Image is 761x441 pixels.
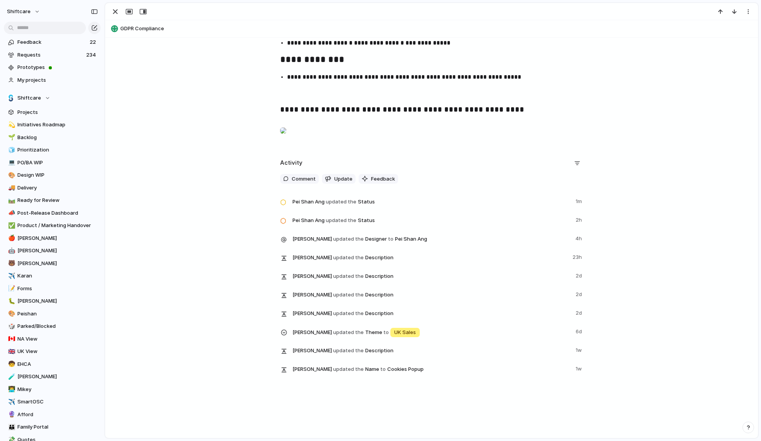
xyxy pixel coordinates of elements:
[576,363,583,373] span: 1w
[4,207,101,219] a: 📣Post-Release Dashboard
[7,184,15,192] button: 🚚
[17,322,98,330] span: Parked/Blocked
[388,235,393,243] span: to
[4,182,101,194] a: 🚚Delivery
[4,333,101,345] a: 🇨🇦NA View
[7,171,15,179] button: 🎨
[292,347,332,355] span: [PERSON_NAME]
[8,284,14,293] div: 📝
[326,198,356,206] span: updated the
[4,169,101,181] div: 🎨Design WIP
[4,409,101,420] a: 🔮Afford
[8,297,14,306] div: 🐛
[334,175,352,183] span: Update
[4,421,101,433] a: 👪Family Portal
[17,423,98,431] span: Family Portal
[3,5,44,18] button: shiftcare
[4,283,101,295] a: 📝Forms
[4,245,101,257] a: 🤖[PERSON_NAME]
[8,259,14,268] div: 🐻
[576,326,583,336] span: 6d
[4,384,101,395] a: 👨‍💻Mikey
[322,174,356,184] button: Update
[17,64,98,71] span: Prototypes
[7,398,15,406] button: ✈️
[4,92,101,104] button: Shiftcare
[380,365,386,373] span: to
[17,146,98,154] span: Prioritization
[8,133,14,142] div: 🌱
[575,233,583,243] span: 4h
[280,158,303,167] h2: Activity
[17,411,98,419] span: Afford
[8,171,14,180] div: 🎨
[8,398,14,407] div: ✈️
[4,220,101,231] div: ✅Product / Marketing Handover
[333,347,364,355] span: updated the
[7,272,15,280] button: ✈️
[17,121,98,129] span: Initiatives Roadmap
[8,410,14,419] div: 🔮
[333,310,364,317] span: updated the
[7,310,15,318] button: 🎨
[8,121,14,129] div: 💫
[576,215,583,224] span: 2h
[4,270,101,282] div: ✈️Karan
[17,234,98,242] span: [PERSON_NAME]
[109,22,754,35] button: GDPR Compliance
[8,385,14,394] div: 👨‍💻
[17,247,98,255] span: [PERSON_NAME]
[17,297,98,305] span: [PERSON_NAME]
[8,322,14,331] div: 🎲
[7,159,15,167] button: 💻
[7,134,15,141] button: 🌱
[17,184,98,192] span: Delivery
[576,270,583,280] span: 2d
[4,258,101,269] a: 🐻[PERSON_NAME]
[4,320,101,332] a: 🎲Parked/Blocked
[7,348,15,355] button: 🇬🇧
[4,157,101,169] div: 💻PO/BA WIP
[4,346,101,357] a: 🇬🇧UK View
[7,222,15,229] button: ✅
[17,109,98,116] span: Projects
[7,196,15,204] button: 🛤️
[8,246,14,255] div: 🤖
[292,272,332,280] span: [PERSON_NAME]
[292,175,316,183] span: Comment
[17,348,98,355] span: UK View
[292,365,332,373] span: [PERSON_NAME]
[333,329,364,336] span: updated the
[17,285,98,293] span: Forms
[4,371,101,382] a: 🧪[PERSON_NAME]
[573,252,583,261] span: 23h
[576,289,583,298] span: 2d
[4,358,101,370] a: 🧒EHCA
[371,175,395,183] span: Feedback
[17,134,98,141] span: Backlog
[7,121,15,129] button: 💫
[292,363,571,374] span: Name Cookies Popup
[576,308,583,317] span: 2d
[292,252,568,263] span: Description
[8,196,14,205] div: 🛤️
[292,196,571,207] span: Status
[8,372,14,381] div: 🧪
[333,235,364,243] span: updated the
[7,146,15,154] button: 🧊
[4,195,101,206] a: 🛤️Ready for Review
[7,373,15,381] button: 🧪
[120,25,754,33] span: GDPR Compliance
[4,119,101,131] div: 💫Initiatives Roadmap
[8,158,14,167] div: 💻
[292,326,571,338] span: Theme
[4,233,101,244] div: 🍎[PERSON_NAME]
[17,38,87,46] span: Feedback
[4,396,101,408] a: ✈️SmartOSC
